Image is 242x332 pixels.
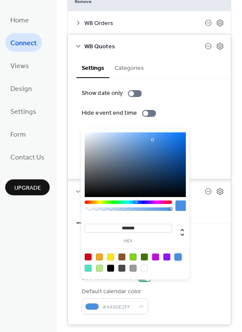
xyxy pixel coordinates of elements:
span: Design [10,82,32,96]
div: #8B572A [118,254,125,260]
div: #4A90E2 [175,254,181,260]
div: #417505 [141,254,148,260]
div: #50E3C2 [85,265,92,272]
div: #9013FE [163,254,170,260]
label: hex [85,239,172,244]
span: Contact Us [10,151,45,164]
button: Categories [109,57,149,77]
a: Design [5,79,37,97]
div: Show date only [82,89,123,98]
a: Views [5,56,34,75]
a: Home [5,10,34,29]
span: #4A90E2FF [102,303,134,312]
button: Settings [76,57,109,78]
div: #FFFFFF [141,265,148,272]
a: Contact Us [5,147,50,166]
div: #4A4A4A [118,265,125,272]
div: Use custom colors [82,274,132,283]
a: Settings [5,102,41,120]
div: Default calendar color [82,287,146,296]
button: Upgrade [5,179,50,195]
div: #7ED321 [130,254,137,260]
div: #D0021B [85,254,92,260]
span: Home [10,14,29,27]
div: Hide event end time [82,109,137,118]
div: #F5A623 [96,254,103,260]
span: Views [10,60,29,73]
button: Settings [76,203,109,223]
div: #9B9B9B [130,265,137,272]
div: #BD10E0 [152,254,159,260]
span: Connect [10,37,37,50]
span: WB Orders [84,19,205,28]
span: Form [10,128,26,141]
a: Connect [5,33,42,52]
span: Settings [10,105,36,119]
div: #F8E71C [107,254,114,260]
div: #000000 [107,265,114,272]
a: Form [5,125,31,143]
div: #B8E986 [96,265,103,272]
span: WB Quotes [84,42,205,51]
span: Upgrade [14,184,41,193]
